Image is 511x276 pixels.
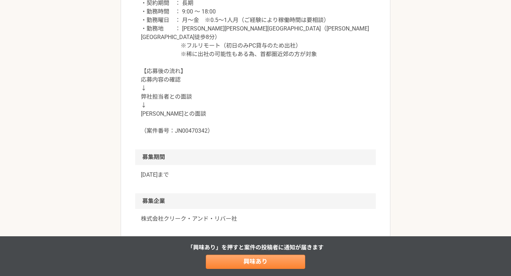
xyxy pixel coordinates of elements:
[206,255,305,269] a: 興味あり
[135,193,376,209] h2: 募集企業
[141,171,370,179] p: [DATE]まで
[141,215,370,223] a: 株式会社クリーク・アンド・リバー社
[187,243,324,252] p: 「興味あり」を押すと 案件の投稿者に通知が届きます
[135,149,376,165] h2: 募集期間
